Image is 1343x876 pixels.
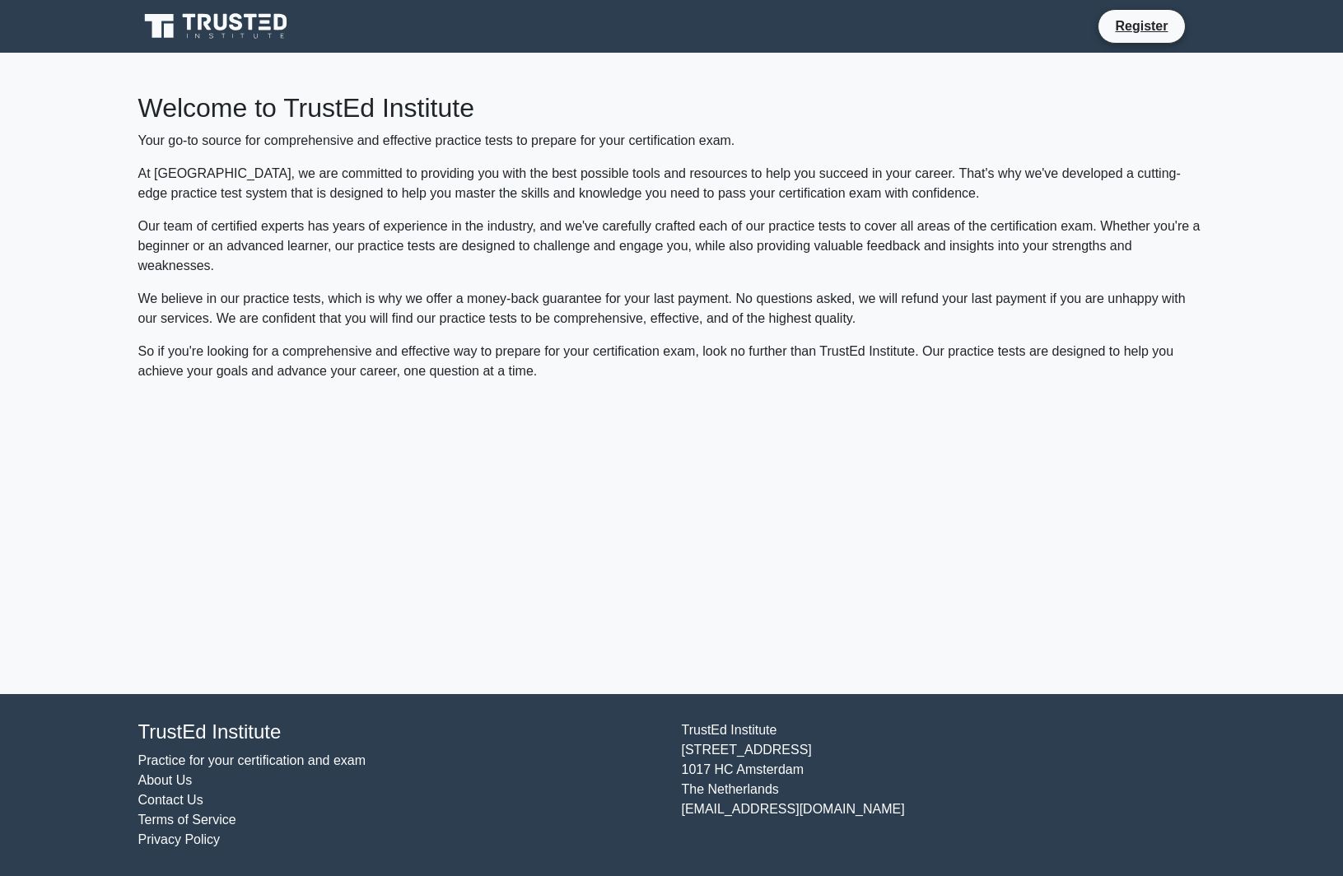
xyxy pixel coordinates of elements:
[138,773,193,787] a: About Us
[138,289,1205,328] p: We believe in our practice tests, which is why we offer a money-back guarantee for your last paym...
[1105,16,1177,36] a: Register
[138,793,203,807] a: Contact Us
[138,342,1205,381] p: So if you're looking for a comprehensive and effective way to prepare for your certification exam...
[138,131,1205,151] p: Your go-to source for comprehensive and effective practice tests to prepare for your certificatio...
[138,92,1205,123] h2: Welcome to TrustEd Institute
[138,753,366,767] a: Practice for your certification and exam
[138,164,1205,203] p: At [GEOGRAPHIC_DATA], we are committed to providing you with the best possible tools and resource...
[138,813,236,827] a: Terms of Service
[138,217,1205,276] p: Our team of certified experts has years of experience in the industry, and we've carefully crafte...
[138,720,662,744] h4: TrustEd Institute
[138,832,221,846] a: Privacy Policy
[672,720,1215,850] div: TrustEd Institute [STREET_ADDRESS] 1017 HC Amsterdam The Netherlands [EMAIL_ADDRESS][DOMAIN_NAME]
